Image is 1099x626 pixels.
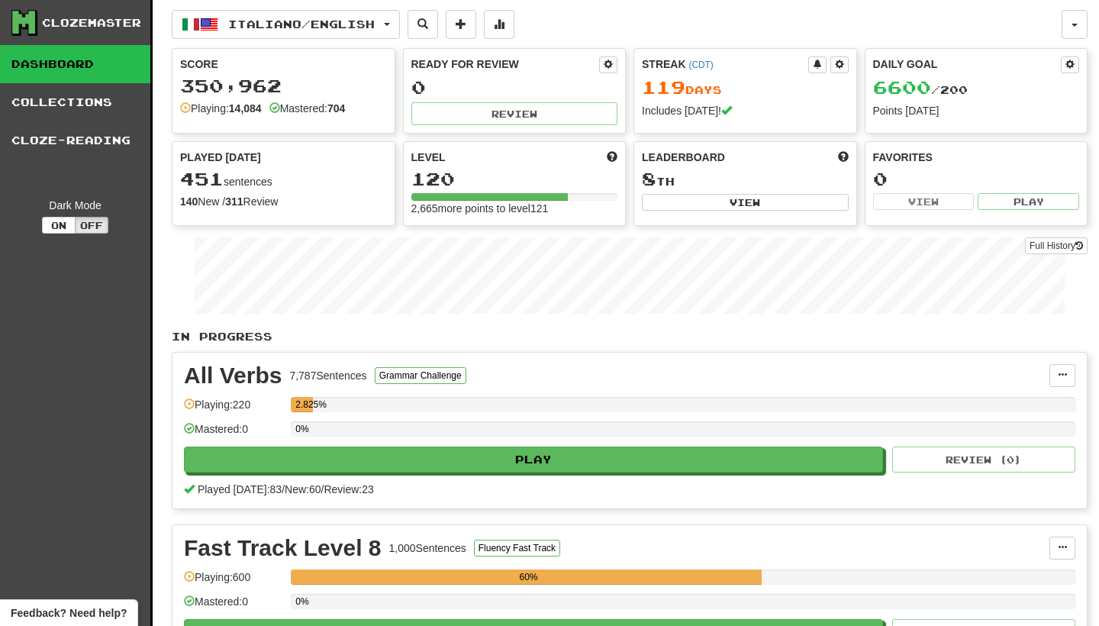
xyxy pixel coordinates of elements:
[484,10,514,39] button: More stats
[42,217,76,234] button: On
[446,10,476,39] button: Add sentence to collection
[607,150,617,165] span: Score more points to level up
[180,76,387,95] div: 350,962
[642,169,849,189] div: th
[474,540,560,557] button: Fluency Fast Track
[295,397,313,412] div: 2.825%
[184,537,382,560] div: Fast Track Level 8
[184,421,283,447] div: Mastered: 0
[411,150,446,165] span: Level
[321,483,324,495] span: /
[838,150,849,165] span: This week in points, UTC
[11,605,127,621] span: Open feedback widget
[228,18,375,31] span: Italiano / English
[289,368,366,383] div: 7,787 Sentences
[184,397,283,422] div: Playing: 220
[180,168,224,189] span: 451
[642,150,725,165] span: Leaderboard
[172,10,400,39] button: Italiano/English
[411,169,618,189] div: 120
[180,56,387,72] div: Score
[642,76,685,98] span: 119
[642,78,849,98] div: Day s
[642,103,849,118] div: Includes [DATE]!
[184,594,283,619] div: Mastered: 0
[642,168,656,189] span: 8
[11,198,139,213] div: Dark Mode
[873,103,1080,118] div: Points [DATE]
[225,195,243,208] strong: 311
[172,329,1088,344] p: In Progress
[642,194,849,211] button: View
[180,101,262,116] div: Playing:
[873,56,1062,73] div: Daily Goal
[269,101,346,116] div: Mastered:
[642,56,808,72] div: Streak
[389,540,466,556] div: 1,000 Sentences
[75,217,108,234] button: Off
[1025,237,1088,254] a: Full History
[688,60,713,70] a: (CDT)
[42,15,141,31] div: Clozemaster
[229,102,262,115] strong: 14,084
[411,78,618,97] div: 0
[873,150,1080,165] div: Favorites
[408,10,438,39] button: Search sentences
[411,56,600,72] div: Ready for Review
[978,193,1079,210] button: Play
[411,201,618,216] div: 2,665 more points to level 121
[873,169,1080,189] div: 0
[198,483,282,495] span: Played [DATE]: 83
[892,447,1075,473] button: Review (0)
[411,102,618,125] button: Review
[873,83,968,96] span: / 200
[295,570,762,585] div: 60%
[180,194,387,209] div: New / Review
[282,483,285,495] span: /
[184,364,282,387] div: All Verbs
[184,447,883,473] button: Play
[375,367,466,384] button: Grammar Challenge
[327,102,345,115] strong: 704
[184,570,283,595] div: Playing: 600
[180,195,198,208] strong: 140
[873,193,975,210] button: View
[324,483,373,495] span: Review: 23
[180,169,387,189] div: sentences
[873,76,931,98] span: 6600
[180,150,261,165] span: Played [DATE]
[285,483,321,495] span: New: 60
